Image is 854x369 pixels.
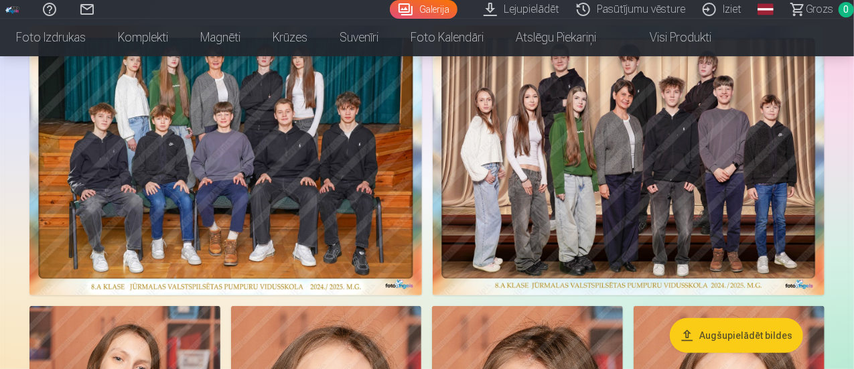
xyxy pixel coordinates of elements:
a: Foto kalendāri [395,19,500,56]
a: Magnēti [184,19,257,56]
a: Komplekti [102,19,184,56]
span: Grozs [806,1,833,17]
button: Augšupielādēt bildes [670,318,803,353]
a: Krūzes [257,19,324,56]
img: /fa1 [5,5,20,13]
a: Atslēgu piekariņi [500,19,612,56]
span: 0 [839,2,854,17]
a: Suvenīri [324,19,395,56]
a: Visi produkti [612,19,727,56]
